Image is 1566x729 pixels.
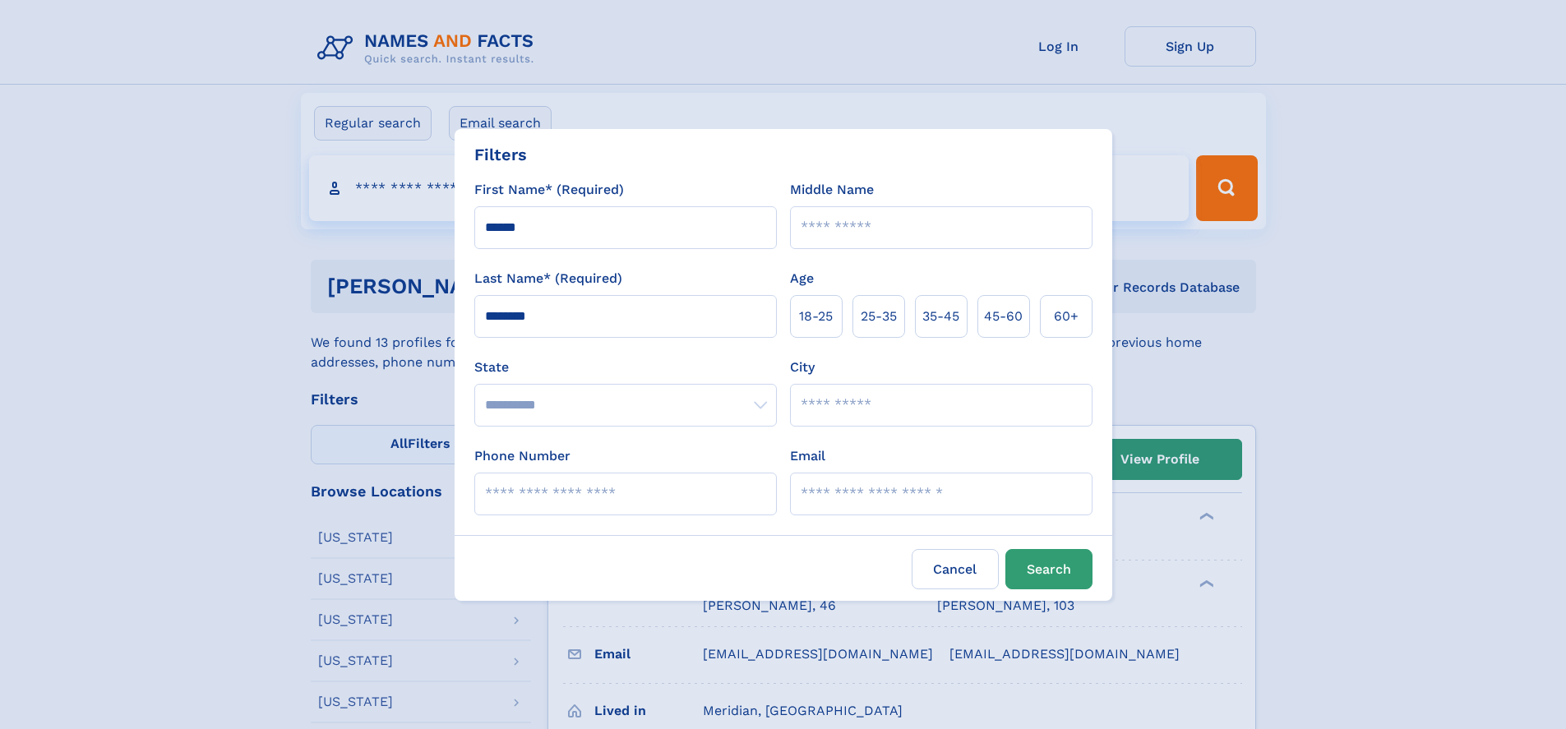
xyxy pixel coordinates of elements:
[790,446,825,466] label: Email
[474,180,624,200] label: First Name* (Required)
[790,358,815,377] label: City
[474,269,622,288] label: Last Name* (Required)
[474,358,777,377] label: State
[799,307,833,326] span: 18‑25
[984,307,1023,326] span: 45‑60
[1054,307,1079,326] span: 60+
[474,446,571,466] label: Phone Number
[922,307,959,326] span: 35‑45
[912,549,999,589] label: Cancel
[861,307,897,326] span: 25‑35
[790,269,814,288] label: Age
[790,180,874,200] label: Middle Name
[474,142,527,167] div: Filters
[1005,549,1093,589] button: Search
